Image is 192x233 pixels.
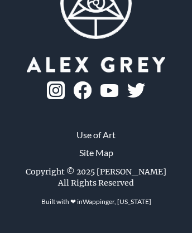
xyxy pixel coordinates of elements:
[47,81,65,99] img: ig-logo.png
[37,193,156,211] div: Built with ❤ in
[76,128,116,142] a: Use of Art
[26,166,166,177] div: Copyright © 2025 [PERSON_NAME]
[79,146,113,159] a: Site Map
[83,197,151,206] a: Wappinger, [US_STATE]
[74,81,92,99] img: fb-logo.png
[127,83,145,98] img: twitter-logo.png
[58,177,134,188] div: All Rights Reserved
[100,84,118,97] img: youtube-logo.png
